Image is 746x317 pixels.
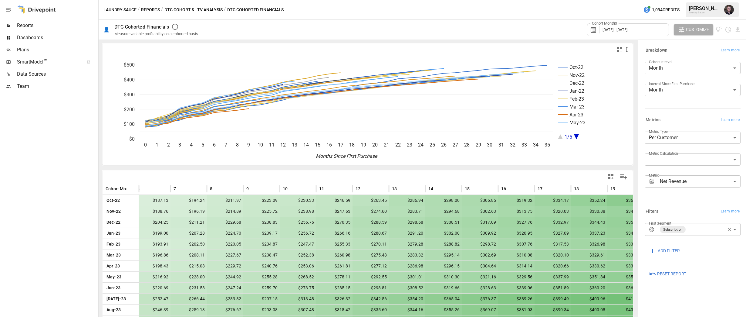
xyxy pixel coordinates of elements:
span: $376.37 [465,294,497,304]
span: $224.70 [210,228,242,239]
button: Sort [616,184,624,193]
button: Customize [674,24,713,35]
span: Oct-22 [106,195,136,206]
div: 👤 [103,27,110,33]
text: $400 [124,77,135,83]
button: Sort [579,184,588,193]
span: $310.30 [428,272,461,282]
span: $286.98 [392,261,424,271]
button: Sort [507,184,515,193]
span: Data Sources [17,71,97,78]
span: $225.72 [246,206,278,217]
h6: Breakdown [646,47,667,54]
span: $298.81 [356,283,388,293]
span: $255.28 [246,272,278,282]
span: $339.96 [610,261,643,271]
button: Schedule report [725,26,732,33]
span: $320.10 [538,250,570,260]
span: $256.72 [283,228,315,239]
span: Feb-23 [106,239,136,250]
span: Dashboards [17,34,97,41]
span: Plans [17,46,97,53]
span: $327.09 [538,228,570,239]
span: $328.63 [465,283,497,293]
button: Sort [397,184,406,193]
span: $360.20 [574,283,606,293]
span: $227.67 [210,250,242,260]
span: $208.11 [174,250,206,260]
text: Jan-22 [569,88,584,94]
text: Mar-23 [569,104,585,110]
text: 19 [361,142,366,148]
text: 26 [441,142,447,148]
button: 1,094Credits [641,4,682,16]
span: ADD FILTER [658,247,680,255]
span: $244.92 [210,272,242,282]
span: $204.25 [137,217,169,228]
text: $300 [124,92,135,98]
span: $187.13 [137,195,169,206]
span: $418.70 [610,294,643,304]
span: $400.08 [574,305,606,315]
span: $259.13 [174,305,206,315]
div: Per Customer [645,132,741,144]
span: $365.04 [428,294,461,304]
text: 5 [201,142,204,148]
span: 18 [574,186,579,192]
span: $307.48 [283,305,315,315]
label: First Segment [649,221,671,226]
label: Interval Since First Purchase [649,81,694,86]
span: Reports [17,22,97,29]
div: Measure variable profitability on a cohorted basis. [114,32,199,36]
span: $368.03 [610,283,643,293]
div: Net Revenue [660,175,741,188]
button: Sort [325,184,333,193]
span: Dec-22 [106,217,136,228]
span: $389.26 [501,294,533,304]
span: $256.76 [283,217,315,228]
text: 10 [258,142,263,148]
span: $207.28 [174,228,206,239]
span: $326.98 [574,239,606,250]
span: 19 [610,186,615,192]
span: $215.08 [174,261,206,271]
span: $340.97 [610,206,643,217]
button: Ian Blair [721,1,738,18]
span: $283.71 [392,206,424,217]
span: $276.67 [210,305,242,315]
span: $288.59 [356,217,388,228]
button: Sort [140,184,149,193]
text: 13 [292,142,297,148]
span: 16 [501,186,506,192]
text: 0 [144,142,147,148]
text: 31 [498,142,504,148]
span: $263.45 [356,195,388,206]
text: 16 [326,142,332,148]
span: Nov-22 [106,206,136,217]
span: $238.47 [246,250,278,260]
span: $240.76 [246,261,278,271]
span: $314.14 [501,261,533,271]
text: 22 [395,142,401,148]
button: Sort [127,184,136,193]
span: $259.70 [246,283,278,293]
span: $246.59 [319,195,351,206]
span: $252.38 [283,250,315,260]
text: 23 [407,142,412,148]
span: 10 [283,186,288,192]
span: $320.66 [538,261,570,271]
span: 9 [246,186,249,192]
span: $293.08 [246,305,278,315]
span: $252.47 [137,294,169,304]
label: Metric [649,173,659,178]
span: $409.96 [574,294,606,304]
span: Team [17,83,97,90]
span: 13 [392,186,397,192]
span: $198.43 [137,261,169,271]
button: Sort [213,184,221,193]
span: [DATE]-23 [106,294,136,304]
span: $308.51 [428,217,461,228]
span: Jun-23 [106,283,136,293]
button: View documentation [716,24,723,35]
span: $304.64 [465,261,497,271]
